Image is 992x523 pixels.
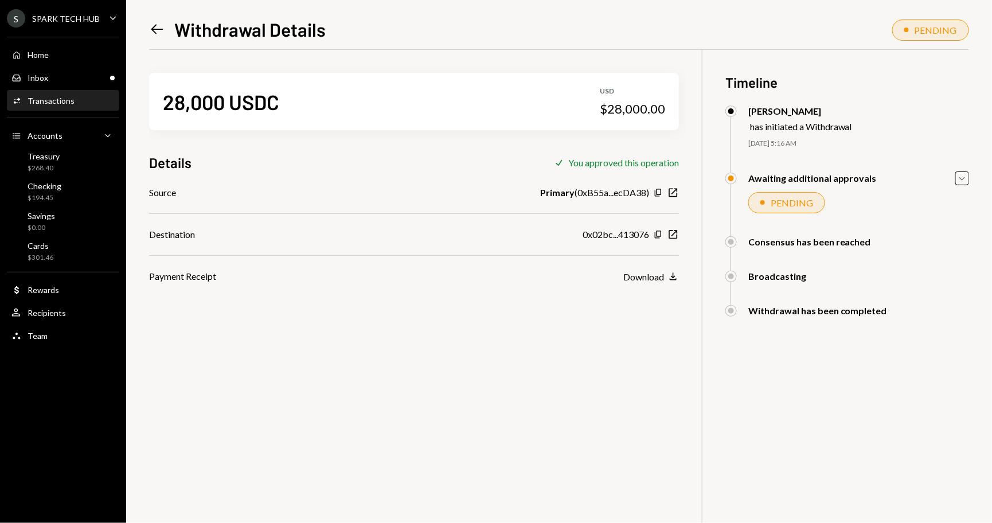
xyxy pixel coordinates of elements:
div: $28,000.00 [600,101,665,117]
div: ( 0xB55a...ecDA38 ) [540,186,649,200]
h3: Details [149,153,192,172]
a: Inbox [7,67,119,88]
div: $268.40 [28,163,60,173]
div: Withdrawal has been completed [748,305,887,316]
div: has initiated a Withdrawal [750,121,852,132]
div: Payment Receipt [149,270,216,283]
div: $0.00 [28,223,55,233]
a: Savings$0.00 [7,208,119,235]
div: Source [149,186,176,200]
a: Team [7,325,119,346]
a: Rewards [7,279,119,300]
div: Treasury [28,151,60,161]
div: Cards [28,241,53,251]
h3: Timeline [725,73,969,92]
b: Primary [540,186,575,200]
div: Accounts [28,131,63,140]
div: 28,000 USDC [163,89,279,115]
div: Destination [149,228,195,241]
a: Recipients [7,302,119,323]
div: Awaiting additional approvals [748,173,877,184]
div: Checking [28,181,61,191]
a: Accounts [7,125,119,146]
div: $194.45 [28,193,61,203]
div: Transactions [28,96,75,106]
div: USD [600,87,665,96]
div: Recipients [28,308,66,318]
div: Broadcasting [748,271,806,282]
div: Rewards [28,285,59,295]
div: Home [28,50,49,60]
div: Savings [28,211,55,221]
a: Checking$194.45 [7,178,119,205]
a: Transactions [7,90,119,111]
div: PENDING [771,197,813,208]
div: Inbox [28,73,48,83]
a: Cards$301.46 [7,237,119,265]
div: Download [623,271,664,282]
a: Treasury$268.40 [7,148,119,175]
div: PENDING [915,25,957,36]
div: [DATE] 5:16 AM [748,139,969,149]
div: Team [28,331,48,341]
div: Consensus has been reached [748,236,871,247]
div: SPARK TECH HUB [32,14,100,24]
div: S [7,9,25,28]
div: You approved this operation [568,157,679,168]
h1: Withdrawal Details [174,18,326,41]
div: $301.46 [28,253,53,263]
div: [PERSON_NAME] [748,106,852,116]
a: Home [7,44,119,65]
div: 0x02bc...413076 [583,228,649,241]
button: Download [623,271,679,283]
